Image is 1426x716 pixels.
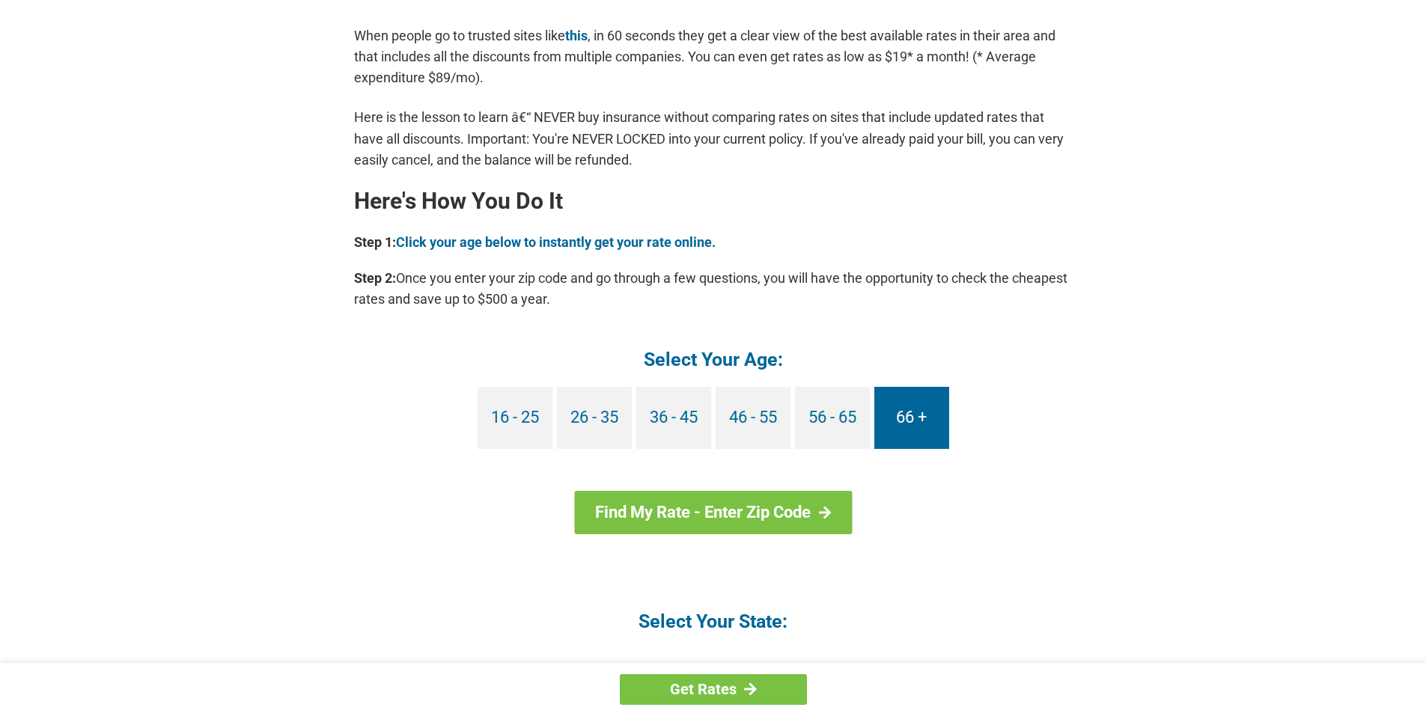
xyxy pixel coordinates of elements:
a: Click your age below to instantly get your rate online. [396,234,716,250]
b: Step 1: [354,234,396,250]
a: this [565,28,588,43]
p: Here is the lesson to learn â€“ NEVER buy insurance without comparing rates on sites that include... [354,107,1073,170]
a: 46 - 55 [716,387,790,449]
a: 26 - 35 [557,387,632,449]
b: Step 2: [354,270,396,286]
a: 66 + [874,387,949,449]
a: 16 - 25 [478,387,552,449]
a: Find My Rate - Enter Zip Code [574,491,852,534]
h4: Select Your Age: [354,347,1073,372]
a: 56 - 65 [795,387,870,449]
a: Get Rates [620,674,807,705]
h4: Select Your State: [354,609,1073,634]
a: 36 - 45 [636,387,711,449]
p: When people go to trusted sites like , in 60 seconds they get a clear view of the best available ... [354,25,1073,88]
h2: Here's How You Do It [354,189,1073,213]
p: Once you enter your zip code and go through a few questions, you will have the opportunity to che... [354,268,1073,310]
